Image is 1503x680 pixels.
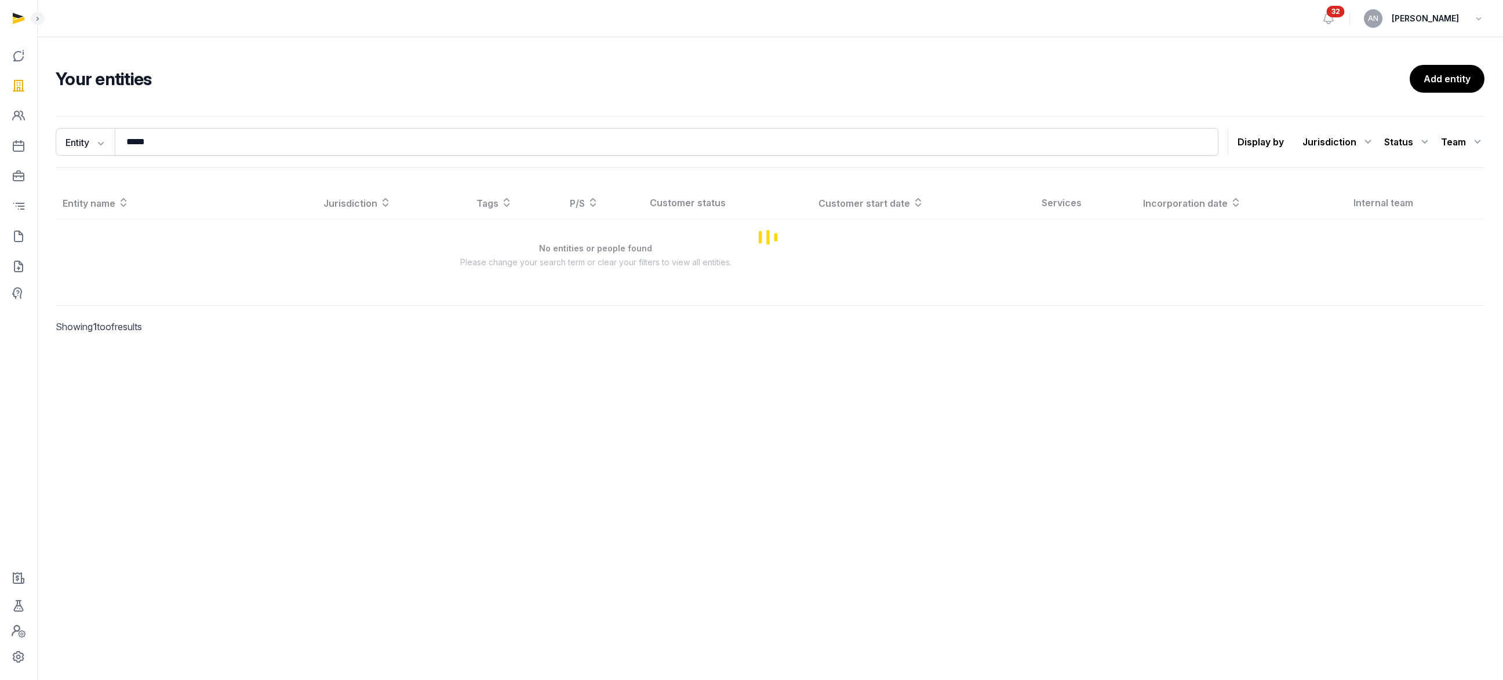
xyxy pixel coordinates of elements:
[1384,133,1432,151] div: Status
[56,128,115,156] button: Entity
[1327,6,1345,17] span: 32
[56,68,1410,89] h2: Your entities
[56,306,399,348] p: Showing to of results
[1238,133,1284,151] p: Display by
[1364,9,1382,28] button: AN
[93,321,97,332] span: 1
[1410,65,1484,93] a: Add entity
[1302,133,1375,151] div: Jurisdiction
[1392,12,1459,25] span: [PERSON_NAME]
[56,187,1484,287] div: Loading
[1368,15,1378,22] span: AN
[1441,133,1484,151] div: Team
